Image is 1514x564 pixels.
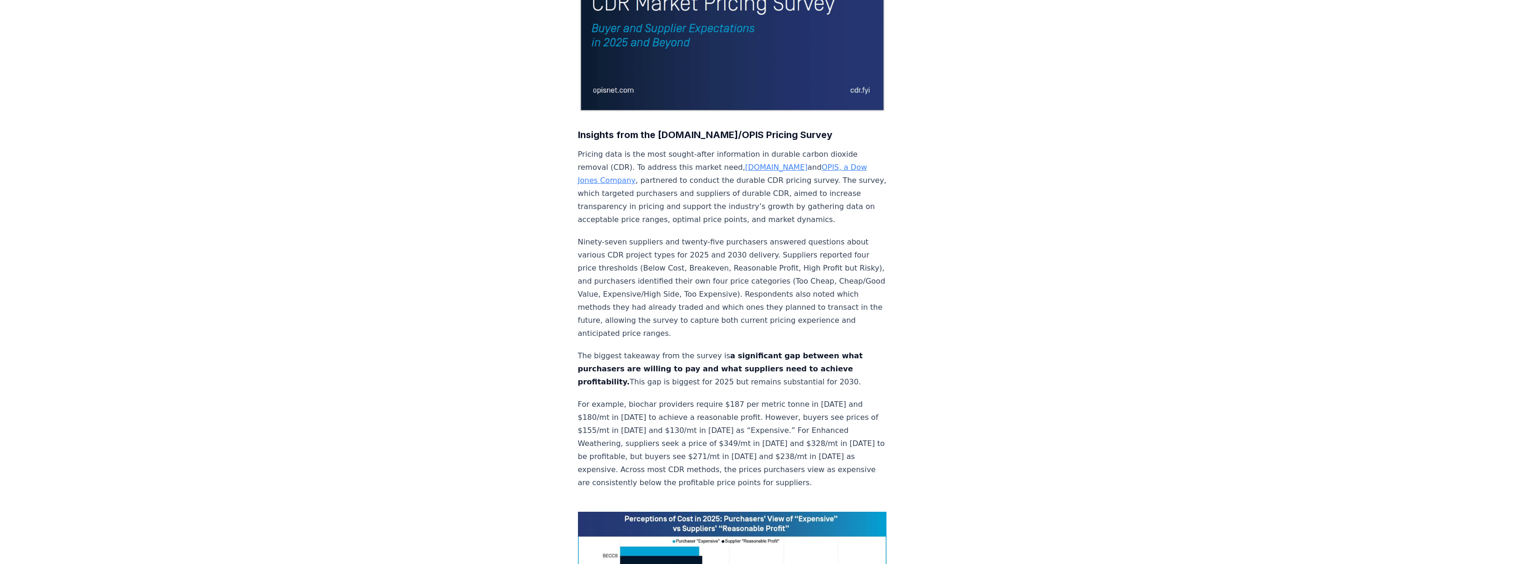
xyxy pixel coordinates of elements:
a: [DOMAIN_NAME] [745,163,808,172]
p: The biggest takeaway from the survey is This gap is biggest for 2025 but remains substantial for ... [578,349,887,389]
strong: Insights from the [DOMAIN_NAME]/OPIS Pricing Survey [578,129,832,140]
strong: a significant gap between what purchasers are willing to pay and what suppliers need to achieve p... [578,351,863,386]
p: For example, biochar providers require $187 per metric tonne in [DATE] and $180/mt in [DATE] to a... [578,398,887,489]
p: Ninety-seven suppliers and twenty-five purchasers answered questions about various CDR project ty... [578,236,887,340]
p: Pricing data is the most sought-after information in durable carbon dioxide removal (CDR). To add... [578,148,887,226]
